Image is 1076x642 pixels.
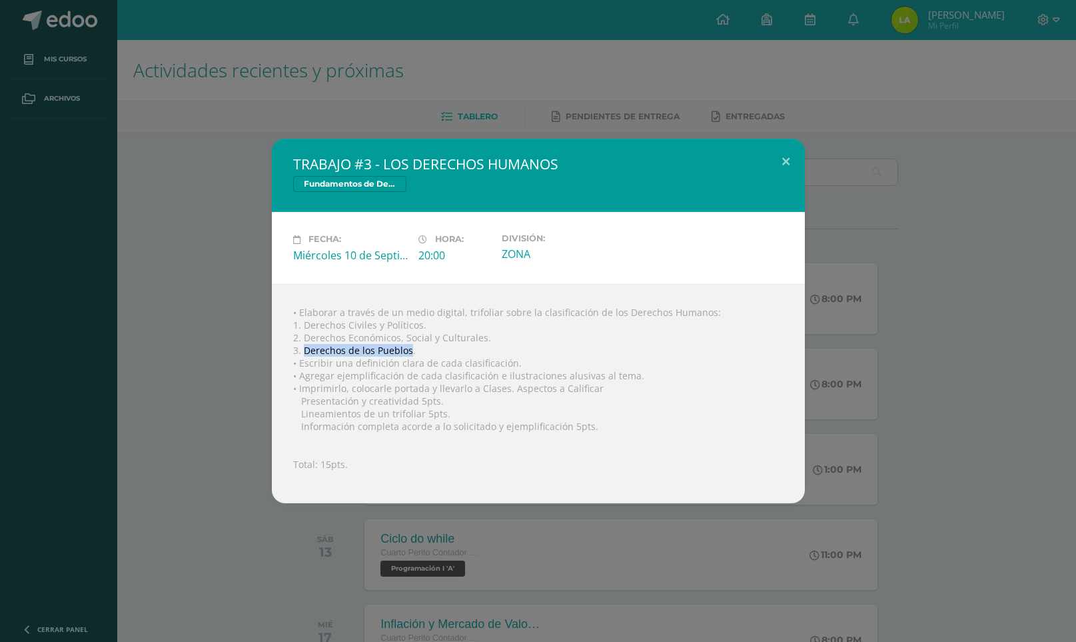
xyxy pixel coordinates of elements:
h2: TRABAJO #3 - LOS DERECHOS HUMANOS [293,155,784,173]
div: Miércoles 10 de Septiembre [293,248,408,263]
span: Hora: [435,235,464,245]
div: 20:00 [418,248,491,263]
div: ZONA [502,247,616,261]
span: Fecha: [308,235,341,245]
label: División: [502,233,616,243]
button: Close (Esc) [767,139,805,184]
div: • Elaborar a través de un medio digital, trifoliar sobre la clasificación de los Derechos Humanos... [272,284,805,503]
span: Fundamentos de Derecho [293,176,406,192]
